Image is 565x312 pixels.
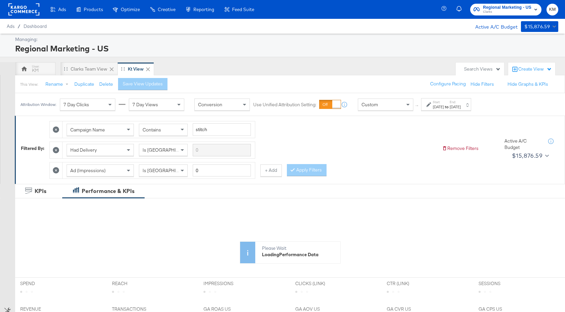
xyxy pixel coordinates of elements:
[35,187,46,195] div: KPIs
[193,123,251,136] input: Enter a search term
[518,66,552,73] div: Create View
[41,78,76,90] button: Rename
[442,145,479,152] button: Remove Filters
[82,187,135,195] div: Performance & KPIs
[121,7,140,12] span: Optimize
[450,100,461,104] label: End:
[464,66,501,72] div: Search Views
[547,4,558,15] button: KM
[58,7,66,12] span: Ads
[509,150,550,161] button: $15,876.59
[521,21,558,32] button: $15,876.59
[253,102,316,108] label: Use Unified Attribution Setting:
[507,81,548,87] button: Hide Graphs & KPIs
[444,104,450,109] strong: to
[7,24,14,29] span: Ads
[21,145,44,152] div: Filtered By:
[128,66,144,72] div: kt View
[483,4,531,11] span: Regional Marketing - US
[470,81,494,87] button: Hide Filters
[20,102,57,107] div: Attribution Window:
[425,78,470,90] button: Configure Pacing
[64,102,89,108] span: 7 Day Clicks
[512,151,542,161] div: $15,876.59
[74,81,94,87] button: Duplicate
[232,7,254,12] span: Feed Suite
[198,102,222,108] span: Conversion
[70,167,106,173] span: Ad (Impressions)
[143,167,194,173] span: Is [GEOGRAPHIC_DATA]
[20,82,38,87] div: This View:
[84,7,103,12] span: Products
[64,67,68,71] div: Drag to reorder tab
[433,100,444,104] label: Start:
[193,7,214,12] span: Reporting
[70,147,97,153] span: Had Delivery
[99,81,113,87] button: Delete
[549,6,556,13] span: KM
[143,127,161,133] span: Contains
[158,7,176,12] span: Creative
[524,23,550,31] div: $15,876.59
[193,164,251,177] input: Enter a number
[483,9,531,15] span: Clarks
[71,66,107,72] div: Clarks Team View
[470,4,541,15] button: Regional Marketing - USClarks
[468,21,518,31] div: Active A/C Budget
[24,24,47,29] a: Dashboard
[15,43,557,54] div: Regional Marketing - US
[121,67,125,71] div: Drag to reorder tab
[450,104,461,110] div: [DATE]
[133,102,158,108] span: 7 Day Views
[143,147,194,153] span: Is [GEOGRAPHIC_DATA]
[70,127,105,133] span: Campaign Name
[504,138,541,150] div: Active A/C Budget
[14,24,24,29] span: /
[15,36,557,43] div: Managing:
[193,144,251,156] input: Enter a search term
[433,104,444,110] div: [DATE]
[260,164,282,177] button: + Add
[414,105,420,107] span: ↑
[362,102,378,108] span: Custom
[32,67,39,74] div: KM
